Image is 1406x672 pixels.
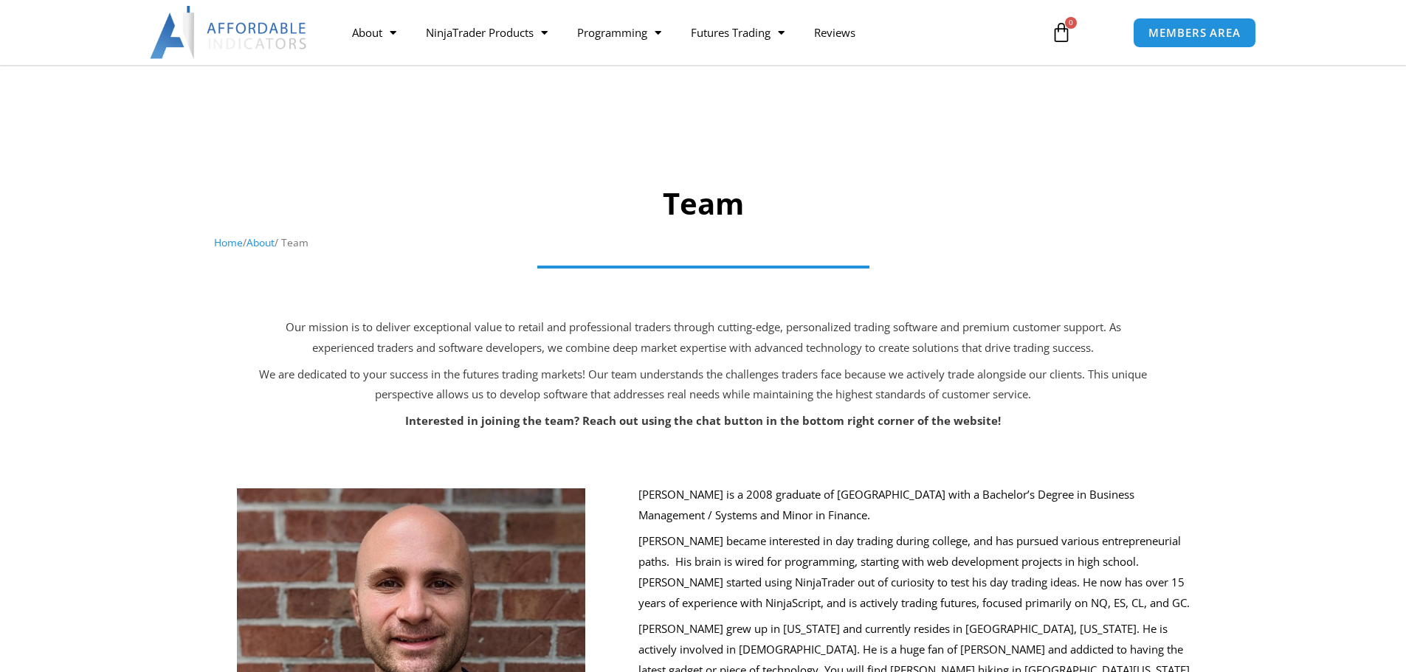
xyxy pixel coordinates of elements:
[1065,17,1077,29] span: 0
[1029,11,1094,54] a: 0
[638,531,1200,613] p: [PERSON_NAME] became interested in day trading during college, and has pursued various entreprene...
[411,15,562,49] a: NinjaTrader Products
[257,317,1150,358] p: Our mission is to deliver exceptional value to retail and professional traders through cutting-ed...
[214,183,1192,224] h1: Team
[638,485,1200,526] p: [PERSON_NAME] is a 2008 graduate of [GEOGRAPHIC_DATA] with a Bachelor’s Degree in Business Manage...
[337,15,1034,49] nav: Menu
[214,235,243,249] a: Home
[799,15,870,49] a: Reviews
[1148,27,1241,38] span: MEMBERS AREA
[337,15,411,49] a: About
[405,413,1001,428] strong: Interested in joining the team? Reach out using the chat button in the bottom right corner of the...
[257,364,1150,406] p: We are dedicated to your success in the futures trading markets! Our team understands the challen...
[150,6,309,59] img: LogoAI | Affordable Indicators – NinjaTrader
[562,15,676,49] a: Programming
[1133,18,1256,48] a: MEMBERS AREA
[214,233,1192,252] nav: Breadcrumb
[676,15,799,49] a: Futures Trading
[247,235,275,249] a: About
